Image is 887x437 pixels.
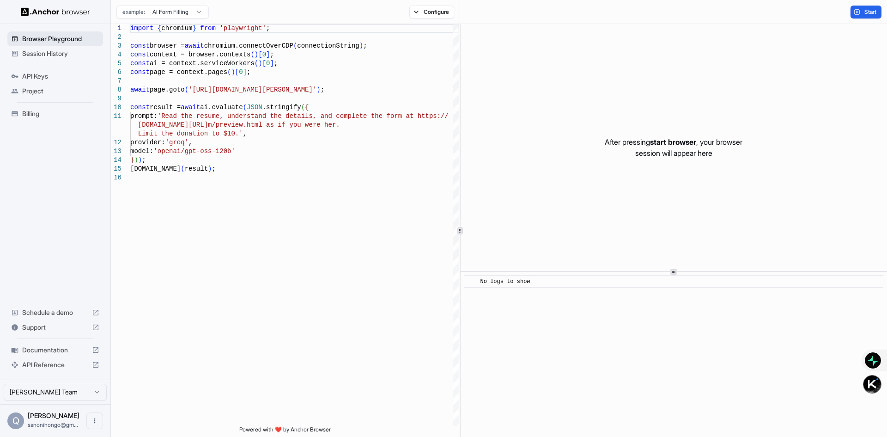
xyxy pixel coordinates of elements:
div: 6 [111,68,122,77]
div: 13 [111,147,122,156]
span: ; [266,25,270,32]
span: ​ [469,277,474,286]
span: [ [258,51,262,58]
span: ai = context.serviceWorkers [150,60,255,67]
span: page = context.pages [150,68,227,76]
span: Documentation [22,345,88,355]
span: context = browser.contexts [150,51,250,58]
span: ; [247,68,250,76]
div: 9 [111,94,122,103]
span: ) [258,60,262,67]
span: 'playwright' [219,25,266,32]
div: 4 [111,50,122,59]
span: 'openai/gpt-oss-120b' [153,148,235,155]
span: Start [864,8,877,16]
span: lete the form at https:// [352,112,449,120]
img: Anchor Logo [21,7,90,16]
span: ; [274,60,278,67]
span: chromium [161,25,192,32]
span: Limit the donation to $10.' [138,130,243,137]
span: ( [227,68,231,76]
span: ] [266,51,270,58]
div: API Keys [7,69,103,84]
div: 15 [111,165,122,173]
span: ; [363,42,367,49]
div: 1 [111,24,122,33]
span: ; [270,51,273,58]
span: 0 [262,51,266,58]
span: ; [142,156,146,164]
span: [DOMAIN_NAME] [130,165,181,172]
span: Support [22,323,88,332]
span: 'Read the resume, understand the details, and comp [158,112,352,120]
span: const [130,51,150,58]
div: 12 [111,138,122,147]
span: ] [243,68,247,76]
span: from [200,25,216,32]
span: ( [243,104,247,111]
span: await [181,104,200,111]
span: model: [130,148,153,155]
span: 0 [266,60,270,67]
span: .stringify [262,104,301,111]
span: const [130,104,150,111]
span: [ [262,60,266,67]
span: result = [150,104,181,111]
span: ) [231,68,235,76]
div: Documentation [7,343,103,357]
button: Open menu [86,412,103,429]
span: ) [208,165,212,172]
div: Project [7,84,103,98]
span: ( [250,51,254,58]
span: [ [235,68,239,76]
span: ; [321,86,324,93]
span: browser = [150,42,185,49]
button: Start [851,6,881,18]
div: 3 [111,42,122,50]
span: result [185,165,208,172]
button: Configure [409,6,454,18]
span: Project [22,86,99,96]
div: 7 [111,77,122,86]
span: await [185,42,204,49]
div: API Reference [7,357,103,372]
p: After pressing , your browser session will appear here [605,136,742,159]
span: Schedule a demo [22,308,88,317]
span: { [158,25,161,32]
span: ; [212,165,215,172]
span: ) [134,156,138,164]
span: ) [138,156,142,164]
span: } [192,25,196,32]
span: ( [301,104,305,111]
span: Powered with ❤️ by Anchor Browser [239,426,331,437]
span: ) [359,42,363,49]
span: provider: [130,139,165,146]
div: 5 [111,59,122,68]
span: ) [316,86,320,93]
span: ) [255,51,258,58]
span: ai.evaluate [200,104,243,111]
div: 14 [111,156,122,165]
span: prompt: [130,112,158,120]
span: chromium.connectOverCDP [204,42,293,49]
div: Billing [7,106,103,121]
div: 16 [111,173,122,182]
span: ( [293,42,297,49]
span: await [130,86,150,93]
div: 2 [111,33,122,42]
span: const [130,68,150,76]
span: ( [181,165,184,172]
span: [DOMAIN_NAME][URL] [138,121,208,129]
span: ( [255,60,258,67]
span: { [305,104,309,111]
span: '[URL][DOMAIN_NAME][PERSON_NAME]' [188,86,316,93]
span: API Reference [22,360,88,369]
div: Browser Playground [7,31,103,46]
span: connectionString [297,42,359,49]
span: start browser [650,137,696,147]
span: 'groq' [165,139,188,146]
span: } [130,156,134,164]
span: example: [122,8,145,16]
div: 8 [111,86,122,94]
span: m/preview.html as if you were her. [208,121,340,129]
